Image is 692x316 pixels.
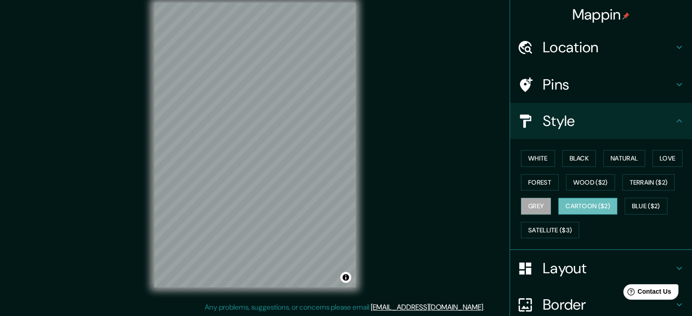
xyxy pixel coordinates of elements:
button: Wood ($2) [566,174,615,191]
div: Layout [510,250,692,286]
div: Location [510,29,692,65]
button: Satellite ($3) [521,222,579,239]
div: . [486,302,488,313]
h4: Location [543,38,674,56]
canvas: Map [154,3,356,287]
h4: Border [543,296,674,314]
button: White [521,150,555,167]
button: Black [562,150,596,167]
button: Love [652,150,682,167]
p: Any problems, suggestions, or concerns please email . [205,302,485,313]
button: Natural [603,150,645,167]
img: pin-icon.png [622,12,630,20]
div: Style [510,103,692,139]
div: . [485,302,486,313]
h4: Pins [543,75,674,94]
button: Grey [521,198,551,215]
h4: Style [543,112,674,130]
h4: Layout [543,259,674,277]
div: Pins [510,66,692,103]
button: Cartoon ($2) [558,198,617,215]
iframe: Help widget launcher [611,281,682,306]
h4: Mappin [572,5,630,24]
button: Toggle attribution [340,272,351,283]
button: Terrain ($2) [622,174,675,191]
button: Blue ($2) [625,198,667,215]
a: [EMAIL_ADDRESS][DOMAIN_NAME] [371,302,483,312]
button: Forest [521,174,559,191]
